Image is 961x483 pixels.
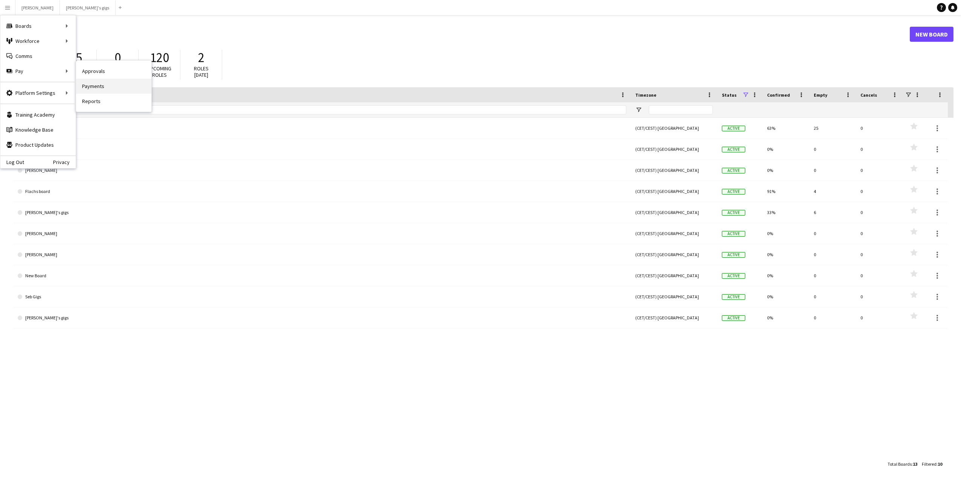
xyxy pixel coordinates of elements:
[18,202,626,223] a: [PERSON_NAME]'s gigs
[114,49,121,66] span: 0
[631,202,717,223] div: (CET/CEST) [GEOGRAPHIC_DATA]
[856,202,903,223] div: 0
[0,107,76,122] a: Training Academy
[631,181,717,202] div: (CET/CEST) [GEOGRAPHIC_DATA]
[0,85,76,100] div: Platform Settings
[922,457,942,471] div: :
[913,461,917,467] span: 13
[722,168,745,173] span: Active
[722,210,745,216] span: Active
[814,92,827,98] span: Empty
[18,160,626,181] a: [PERSON_NAME]
[809,181,856,202] div: 4
[722,92,737,98] span: Status
[198,49,204,66] span: 2
[18,118,626,139] a: [PERSON_NAME]
[147,65,171,78] span: Upcoming roles
[635,106,642,113] button: Open Filter Menu
[763,286,809,307] div: 0%
[18,244,626,265] a: [PERSON_NAME]
[60,0,116,15] button: [PERSON_NAME]'s gigs
[76,64,151,79] a: Approvals
[856,265,903,286] div: 0
[856,118,903,138] div: 0
[631,286,717,307] div: (CET/CEST) [GEOGRAPHIC_DATA]
[18,286,626,307] a: Seb Gigs
[18,223,626,244] a: [PERSON_NAME]
[0,137,76,152] a: Product Updates
[150,49,169,66] span: 120
[722,294,745,300] span: Active
[631,118,717,138] div: (CET/CEST) [GEOGRAPHIC_DATA]
[856,286,903,307] div: 0
[856,160,903,181] div: 0
[0,159,24,165] a: Log Out
[763,118,809,138] div: 63%
[767,92,790,98] span: Confirmed
[763,202,809,223] div: 33%
[722,231,745,237] span: Active
[635,92,656,98] span: Timezone
[0,64,76,79] div: Pay
[722,126,745,131] span: Active
[13,29,910,40] h1: Boards
[763,160,809,181] div: 0%
[722,273,745,279] span: Active
[763,244,809,265] div: 0%
[649,105,713,114] input: Timezone Filter Input
[15,0,60,15] button: [PERSON_NAME]
[856,181,903,202] div: 0
[888,461,912,467] span: Total Boards
[722,252,745,258] span: Active
[631,160,717,181] div: (CET/CEST) [GEOGRAPHIC_DATA]
[763,181,809,202] div: 91%
[763,265,809,286] div: 0%
[856,307,903,328] div: 0
[0,49,76,64] a: Comms
[31,105,626,114] input: Board name Filter Input
[809,139,856,159] div: 0
[763,139,809,159] div: 0%
[763,223,809,244] div: 0%
[809,118,856,138] div: 25
[809,160,856,181] div: 0
[722,189,745,194] span: Active
[631,244,717,265] div: (CET/CEST) [GEOGRAPHIC_DATA]
[722,147,745,152] span: Active
[910,27,953,42] a: New Board
[809,244,856,265] div: 0
[631,265,717,286] div: (CET/CEST) [GEOGRAPHIC_DATA]
[856,223,903,244] div: 0
[631,223,717,244] div: (CET/CEST) [GEOGRAPHIC_DATA]
[922,461,937,467] span: Filtered
[809,286,856,307] div: 0
[809,265,856,286] div: 0
[18,307,626,328] a: [PERSON_NAME]'s gigs
[0,122,76,137] a: Knowledge Base
[938,461,942,467] span: 10
[809,307,856,328] div: 0
[0,33,76,49] div: Workforce
[631,139,717,159] div: (CET/CEST) [GEOGRAPHIC_DATA]
[0,18,76,33] div: Boards
[809,202,856,223] div: 6
[631,307,717,328] div: (CET/CEST) [GEOGRAPHIC_DATA]
[856,139,903,159] div: 0
[888,457,917,471] div: :
[76,94,151,109] a: Reports
[18,265,626,286] a: New Board
[76,79,151,94] a: Payments
[860,92,877,98] span: Cancels
[194,65,209,78] span: Roles [DATE]
[763,307,809,328] div: 0%
[856,244,903,265] div: 0
[809,223,856,244] div: 0
[18,181,626,202] a: Flachs board
[53,159,76,165] a: Privacy
[722,315,745,321] span: Active
[18,139,626,160] a: [PERSON_NAME]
